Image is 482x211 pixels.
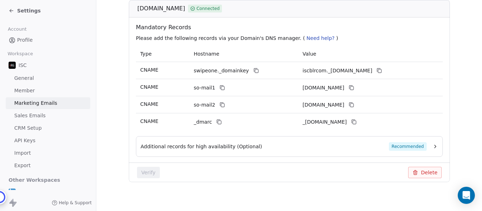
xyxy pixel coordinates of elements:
span: Recommended [389,142,426,151]
span: CRM Setup [14,124,42,132]
img: BM_Icon_v1.svg [9,189,16,196]
p: Type [140,50,185,58]
a: Profile [6,34,90,46]
span: BrandMojo [19,189,45,196]
a: Import [6,147,90,159]
span: so-mail1 [194,84,215,92]
a: Export [6,160,90,171]
span: iscblrcom._domainkey.swipeone.email [303,67,372,74]
span: Marketing Emails [14,99,57,107]
a: API Keys [6,135,90,146]
span: iscblrcom2.swipeone.email [303,101,344,109]
img: isc-logo-big.jpg [9,62,16,69]
span: swipeone._domainkey [194,67,249,74]
a: Marketing Emails [6,97,90,109]
span: Additional records for high availability (Optional) [141,143,262,150]
button: Additional records for high availability (Optional)Recommended [141,142,438,151]
a: General [6,72,90,84]
span: CNAME [140,101,158,107]
span: so-mail2 [194,101,215,109]
span: Hostname [194,51,219,57]
span: Help & Support [59,200,92,206]
p: Please add the following records via your Domain's DNS manager. ( ) [136,35,446,42]
span: Member [14,87,35,94]
a: Member [6,85,90,97]
span: Need help? [306,35,335,41]
span: CNAME [140,84,158,90]
span: Account [5,24,30,35]
button: Verify [137,167,160,178]
a: Help & Support [52,200,92,206]
a: Sales Emails [6,110,90,122]
span: Connected [196,5,219,12]
a: CRM Setup [6,122,90,134]
span: _dmarc.swipeone.email [303,118,347,126]
span: Mandatory Records [136,23,446,32]
div: Open Intercom Messenger [458,187,475,204]
a: Settings [9,7,41,14]
span: API Keys [14,137,35,144]
span: [DOMAIN_NAME] [137,4,185,13]
span: Import [14,149,31,157]
span: _dmarc [194,118,212,126]
span: General [14,74,34,82]
span: Sales Emails [14,112,46,119]
span: ISC [19,62,27,69]
span: CNAME [140,118,158,124]
span: Workspace [5,48,36,59]
span: Value [303,51,316,57]
span: Export [14,162,31,169]
span: Profile [17,36,33,44]
span: Settings [17,7,41,14]
span: Other Workspaces [6,174,63,186]
button: Delete [408,167,442,178]
span: CNAME [140,67,158,73]
span: iscblrcom1.swipeone.email [303,84,344,92]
